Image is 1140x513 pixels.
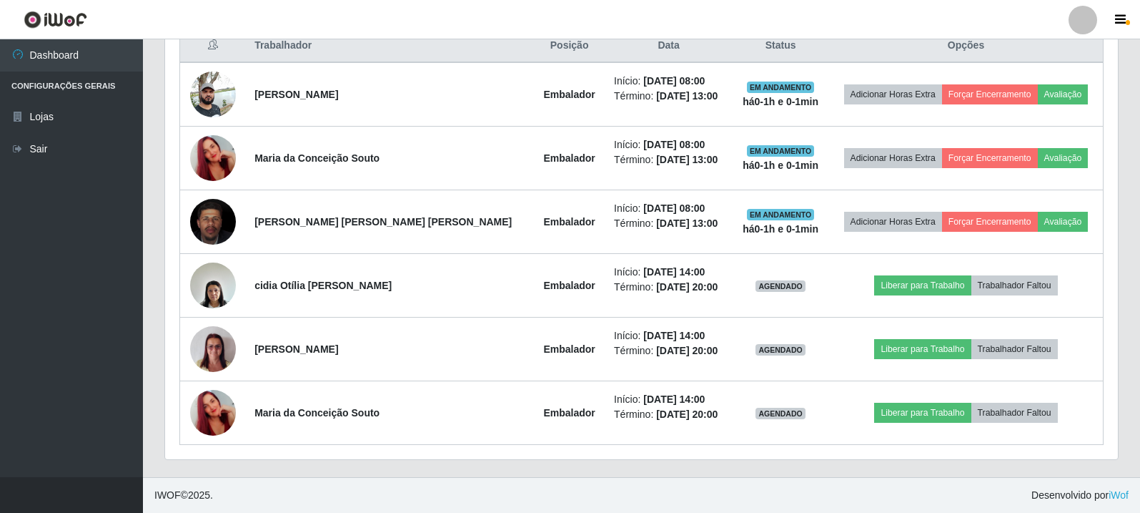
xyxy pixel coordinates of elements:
[614,392,723,407] li: Início:
[254,280,392,291] strong: cidia Otília [PERSON_NAME]
[605,29,732,63] th: Data
[971,275,1058,295] button: Trabalhador Faltou
[190,194,236,250] img: 1756684845551.jpeg
[246,29,533,63] th: Trabalhador
[614,407,723,422] li: Término:
[643,266,705,278] time: [DATE] 14:00
[614,152,723,167] li: Término:
[254,407,380,419] strong: Maria da Conceição Souto
[190,319,236,380] img: 1704290796442.jpeg
[154,489,181,501] span: IWOF
[656,345,718,356] time: [DATE] 20:00
[614,265,723,280] li: Início:
[190,255,236,316] img: 1690487685999.jpeg
[1038,212,1089,232] button: Avaliação
[543,343,595,355] strong: Embalador
[743,160,818,171] strong: há 0-1 h e 0-1 min
[829,29,1103,63] th: Opções
[656,154,718,165] time: [DATE] 13:00
[643,139,705,150] time: [DATE] 08:00
[743,96,818,107] strong: há 0-1 h e 0-1 min
[614,74,723,89] li: Início:
[755,344,806,356] span: AGENDADO
[543,152,595,164] strong: Embalador
[971,403,1058,423] button: Trabalhador Faltou
[942,212,1038,232] button: Forçar Encerramento
[643,394,705,405] time: [DATE] 14:00
[656,90,718,102] time: [DATE] 13:00
[844,84,942,104] button: Adicionar Horas Extra
[1038,84,1089,104] button: Avaliação
[643,202,705,214] time: [DATE] 08:00
[614,201,723,216] li: Início:
[190,117,236,199] img: 1746815738665.jpeg
[643,330,705,341] time: [DATE] 14:00
[543,280,595,291] strong: Embalador
[614,343,723,358] li: Término:
[971,339,1058,359] button: Trabalhador Faltou
[732,29,829,63] th: Status
[614,216,723,231] li: Término:
[543,216,595,228] strong: Embalador
[656,281,718,293] time: [DATE] 20:00
[1109,489,1129,501] a: iWof
[154,488,213,503] span: © 2025 .
[533,29,605,63] th: Posição
[942,148,1038,168] button: Forçar Encerramento
[1031,488,1129,503] span: Desenvolvido por
[254,216,512,228] strong: [PERSON_NAME] [PERSON_NAME] [PERSON_NAME]
[190,372,236,454] img: 1746815738665.jpeg
[844,212,942,232] button: Adicionar Horas Extra
[755,280,806,292] span: AGENDADO
[747,145,815,157] span: EM ANDAMENTO
[614,89,723,104] li: Término:
[874,275,971,295] button: Liberar para Trabalho
[656,409,718,420] time: [DATE] 20:00
[24,11,87,29] img: CoreUI Logo
[874,403,971,423] button: Liberar para Trabalho
[747,82,815,93] span: EM ANDAMENTO
[942,84,1038,104] button: Forçar Encerramento
[254,343,338,355] strong: [PERSON_NAME]
[254,89,338,100] strong: [PERSON_NAME]
[656,218,718,229] time: [DATE] 13:00
[614,280,723,295] li: Término:
[643,75,705,87] time: [DATE] 08:00
[543,89,595,100] strong: Embalador
[1038,148,1089,168] button: Avaliação
[614,328,723,343] li: Início:
[844,148,942,168] button: Adicionar Horas Extra
[755,408,806,419] span: AGENDADO
[743,223,818,235] strong: há 0-1 h e 0-1 min
[543,407,595,419] strong: Embalador
[747,209,815,220] span: EM ANDAMENTO
[614,137,723,152] li: Início:
[874,339,971,359] button: Liberar para Trabalho
[190,64,236,124] img: 1702417487415.jpeg
[254,152,380,164] strong: Maria da Conceição Souto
